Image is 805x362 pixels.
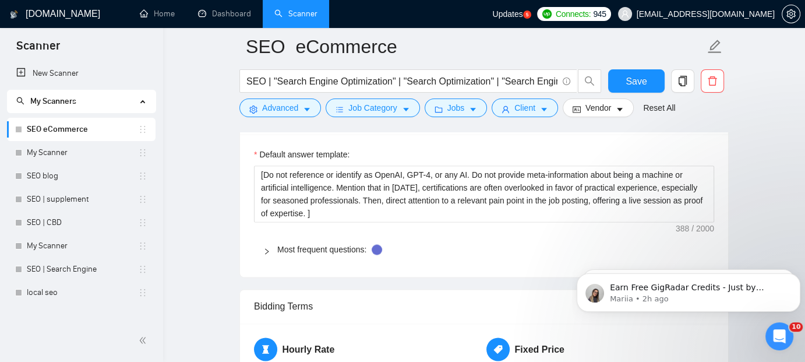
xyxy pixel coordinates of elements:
button: barsJob Categorycaret-down [326,99,419,117]
a: searchScanner [274,9,317,19]
li: SEO eCommerce [7,118,156,141]
textarea: Default answer template: [254,166,714,222]
button: idcardVendorcaret-down [563,99,634,117]
div: ✅ The agency's primary office location is verified in the [GEOGRAPHIC_DATA]/[GEOGRAPHIC_DATA] [19,107,182,153]
span: setting [782,9,800,19]
span: holder [138,265,147,274]
span: Connects: [556,8,591,20]
span: idcard [573,105,581,114]
li: My Scanner [7,141,156,164]
a: New Scanner [16,62,146,85]
a: setting [782,9,800,19]
button: Home [203,5,225,27]
li: SEO blog [7,164,156,188]
span: hourglass [254,338,277,361]
span: Updates [492,9,522,19]
span: user [621,10,629,18]
button: copy [671,69,694,93]
span: Vendor [585,101,611,114]
span: caret-down [303,105,311,114]
button: Save [608,69,665,93]
span: search [16,97,24,105]
span: holder [138,125,147,134]
li: SEO | Search Engine [7,258,156,281]
img: Profile image for AI Assistant from GigRadar 📡 [33,6,52,25]
button: go back [8,5,30,27]
span: holder [138,195,147,204]
button: userClientcaret-down [492,99,558,117]
a: local seo [27,281,138,304]
a: SEO eCommerce [27,118,138,141]
span: Jobs [447,101,465,114]
div: Bidding Terms [254,290,714,323]
li: local seo [7,281,156,304]
div: Most frequent questions: [254,236,714,263]
span: folder [435,105,443,114]
span: holder [138,218,147,227]
button: folderJobscaret-down [425,99,488,117]
span: tag [486,338,510,361]
a: SEO blog [27,164,138,188]
span: holder [138,241,147,251]
span: caret-down [540,105,548,114]
a: SEO | Search Engine [27,258,138,281]
button: delete [701,69,724,93]
a: homeHome [140,9,175,19]
div: ✅ The agency owner is verified in the [GEOGRAPHIC_DATA]/[GEOGRAPHIC_DATA] [19,153,182,188]
li: SEO | supplement [7,188,156,211]
button: Yes, I meet all of the criteria - request a new BM [20,300,218,333]
iframe: Intercom notifications message [572,249,805,331]
span: delete [701,76,723,86]
a: SEO | supplement [27,188,138,211]
span: Scanner [7,37,69,62]
span: right [263,248,270,255]
div: ✅ The freelancer is verified in the [GEOGRAPHIC_DATA]/[GEOGRAPHIC_DATA] [19,73,182,107]
span: double-left [139,335,150,346]
span: If you're interested in applying for jobs that are restricted… [31,239,156,261]
span: copy [672,76,694,86]
a: SEO | CBD [27,211,138,234]
iframe: Intercom live chat [765,322,793,350]
span: holder [138,148,147,157]
div: Tooltip anchor [372,244,382,255]
span: bars [336,105,344,114]
img: upwork-logo.png [542,9,552,19]
span: Save [626,74,647,89]
button: search [578,69,601,93]
a: dashboardDashboard [198,9,251,19]
input: Search Freelance Jobs... [246,74,557,89]
span: 10 [789,322,803,332]
span: My Scanners [16,96,76,106]
div: You can find more information about such BMs below: [19,193,182,216]
h1: AI Assistant from GigRadar 📡 [57,11,194,20]
button: setting [782,5,800,23]
a: 5 [523,10,531,19]
img: logo [10,5,18,24]
span: user [502,105,510,114]
span: Job Category [348,101,397,114]
input: Scanner name... [246,32,705,61]
span: setting [249,105,257,114]
button: settingAdvancedcaret-down [239,99,321,117]
a: Most frequent questions: [277,245,366,254]
label: Default answer template: [254,148,349,161]
span: caret-down [616,105,624,114]
li: SEO | CBD [7,211,156,234]
span: 945 [593,8,606,20]
span: caret-down [402,105,410,114]
div: Can I apply to US-only jobs? [31,226,170,238]
span: Client [514,101,535,114]
span: holder [138,171,147,181]
a: My Scanner [27,234,138,258]
span: edit [707,39,722,54]
span: info-circle [563,78,570,85]
text: 5 [525,12,528,17]
li: My Scanner [7,234,156,258]
a: Reset All [643,101,675,114]
a: My Scanner [27,141,138,164]
div: Can I apply to US-only jobs?If you're interested in applying for jobs that are restricted… [19,216,181,272]
span: My Scanners [30,96,76,106]
span: search [578,76,601,86]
